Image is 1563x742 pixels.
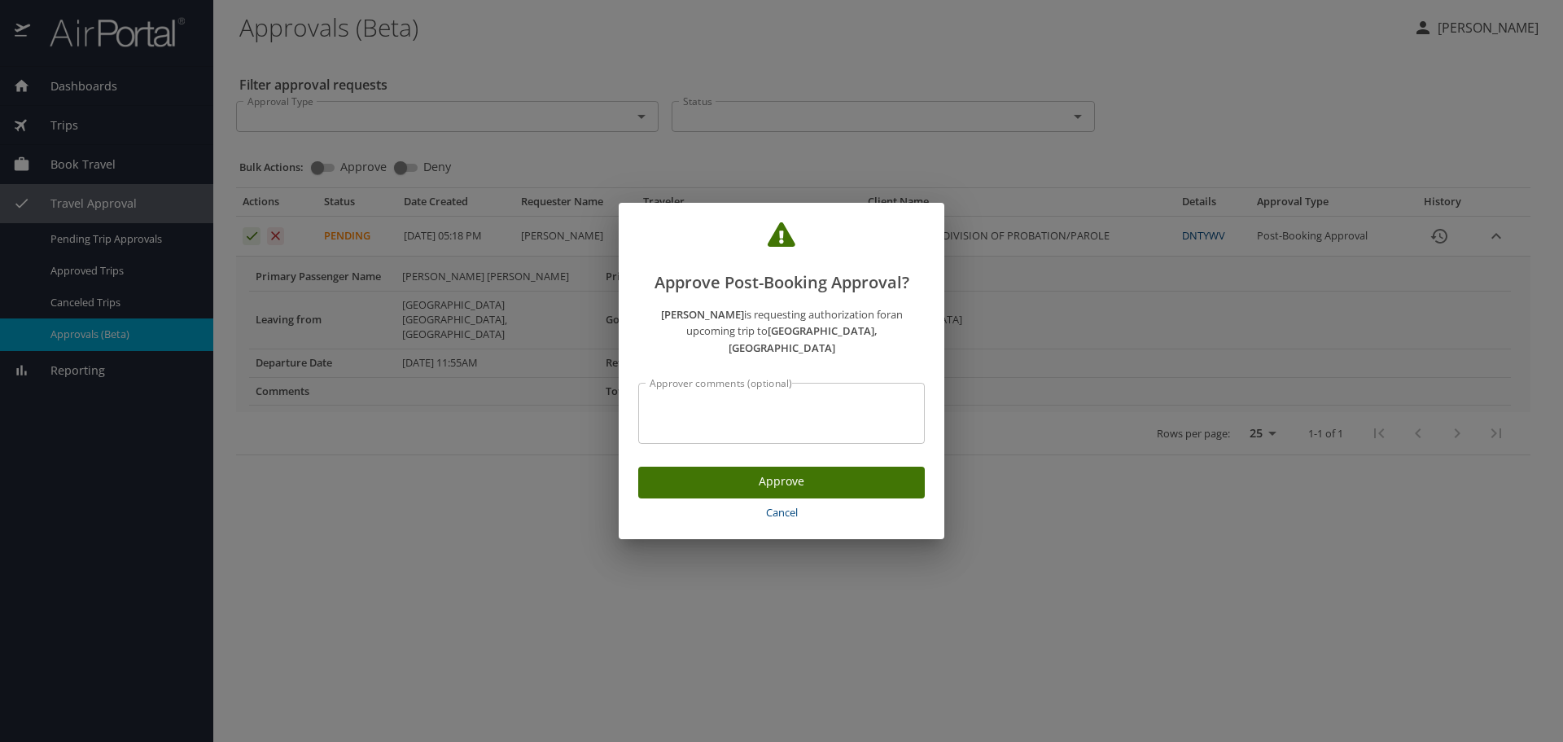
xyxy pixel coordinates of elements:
span: Approve [651,472,912,492]
strong: [GEOGRAPHIC_DATA], [GEOGRAPHIC_DATA] [729,323,878,355]
p: is requesting authorization for an upcoming trip to [638,306,925,357]
button: Cancel [638,498,925,527]
button: Approve [638,467,925,498]
span: Cancel [645,503,918,522]
h2: Approve Post-Booking Approval? [638,222,925,296]
strong: [PERSON_NAME] [661,307,744,322]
